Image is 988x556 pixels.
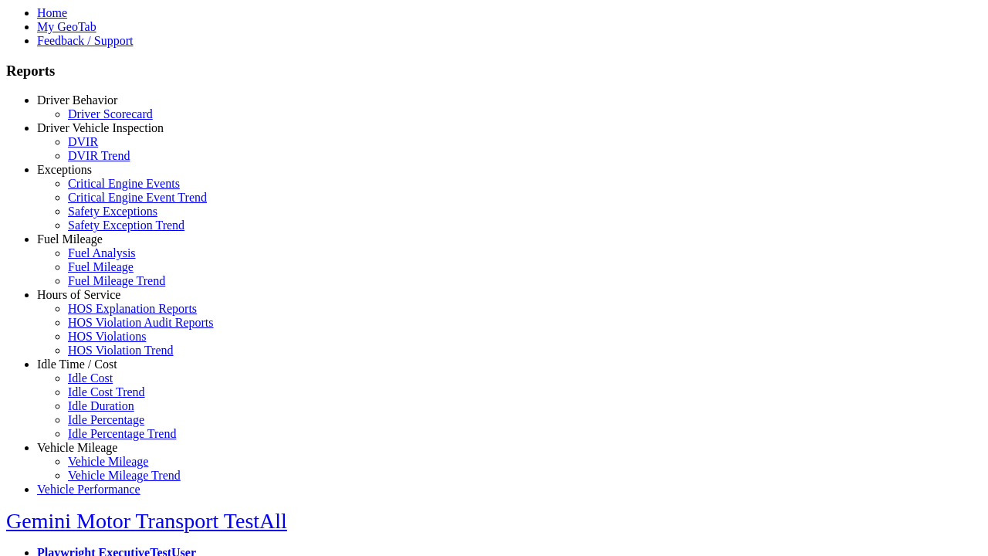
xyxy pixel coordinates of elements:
a: HOS Violation Trend [68,344,174,357]
a: My GeoTab [37,20,96,33]
a: Idle Cost [68,371,113,385]
a: Fuel Analysis [68,246,136,259]
a: Idle Cost Trend [68,385,145,398]
a: HOS Violations [68,330,146,343]
a: Driver Behavior [37,93,117,107]
a: Idle Percentage [68,413,144,426]
h3: Reports [6,63,982,80]
a: Fuel Mileage Trend [68,274,165,287]
a: DVIR Trend [68,149,130,162]
a: Vehicle Mileage [37,441,117,454]
a: Gemini Motor Transport TestAll [6,509,287,533]
a: Feedback / Support [37,34,133,47]
a: Idle Percentage Trend [68,427,176,440]
a: Critical Engine Events [68,177,180,190]
a: Fuel Mileage [37,232,103,246]
a: Vehicle Performance [37,483,140,496]
a: HOS Explanation Reports [68,302,197,315]
a: HOS Violation Audit Reports [68,316,214,329]
a: Idle Time / Cost [37,358,117,371]
a: Critical Engine Event Trend [68,191,207,204]
a: Safety Exception Trend [68,219,184,232]
a: Hours of Service [37,288,120,301]
a: Vehicle Mileage Trend [68,469,181,482]
a: Fuel Mileage [68,260,134,273]
a: Safety Exceptions [68,205,157,218]
a: Exceptions [37,163,92,176]
a: DVIR [68,135,98,148]
a: Vehicle Mileage [68,455,148,468]
a: Idle Duration [68,399,134,412]
a: Driver Scorecard [68,107,153,120]
a: Home [37,6,67,19]
a: Driver Vehicle Inspection [37,121,164,134]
